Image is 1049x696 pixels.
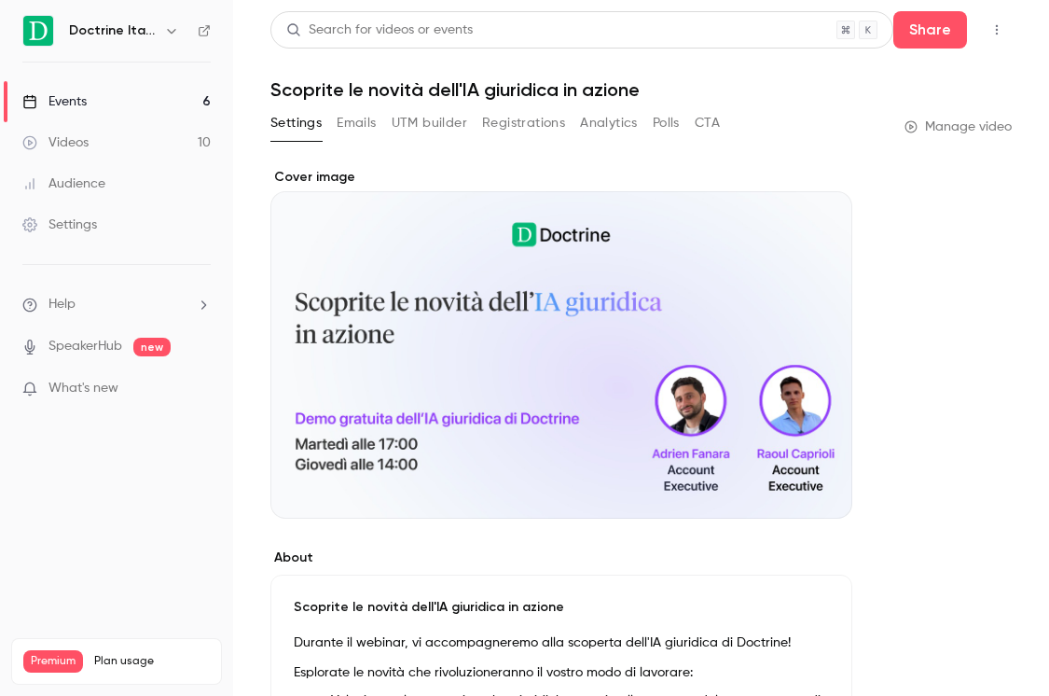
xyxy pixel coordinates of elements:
[904,118,1012,136] a: Manage video
[270,168,852,187] label: Cover image
[392,108,467,138] button: UTM builder
[695,108,720,138] button: CTA
[48,379,118,398] span: What's new
[22,295,211,314] li: help-dropdown-opener
[294,661,829,684] p: Esplorate le novità che rivoluzioneranno il vostro modo di lavorare:
[23,16,53,46] img: Doctrine Italia
[270,168,852,519] section: Cover image
[188,381,211,397] iframe: Noticeable Trigger
[48,295,76,314] span: Help
[286,21,473,40] div: Search for videos or events
[270,78,1012,101] h1: Scoprite le novità dell'IA giuridica in azione
[653,108,680,138] button: Polls
[23,650,83,673] span: Premium
[270,108,322,138] button: Settings
[22,133,89,152] div: Videos
[270,549,852,567] label: About
[22,92,87,111] div: Events
[893,11,967,49] button: Share
[69,21,157,40] h6: Doctrine Italia
[294,598,829,617] p: Scoprite le novità dell'IA giuridica in azione
[133,338,171,356] span: new
[337,108,376,138] button: Emails
[94,654,210,669] span: Plan usage
[22,216,97,234] div: Settings
[482,108,565,138] button: Registrations
[580,108,638,138] button: Analytics
[48,337,122,356] a: SpeakerHub
[294,632,829,654] p: Durante il webinar, vi accompagneremo alla scoperta dell'IA giuridica di Doctrine!
[22,174,105,193] div: Audience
